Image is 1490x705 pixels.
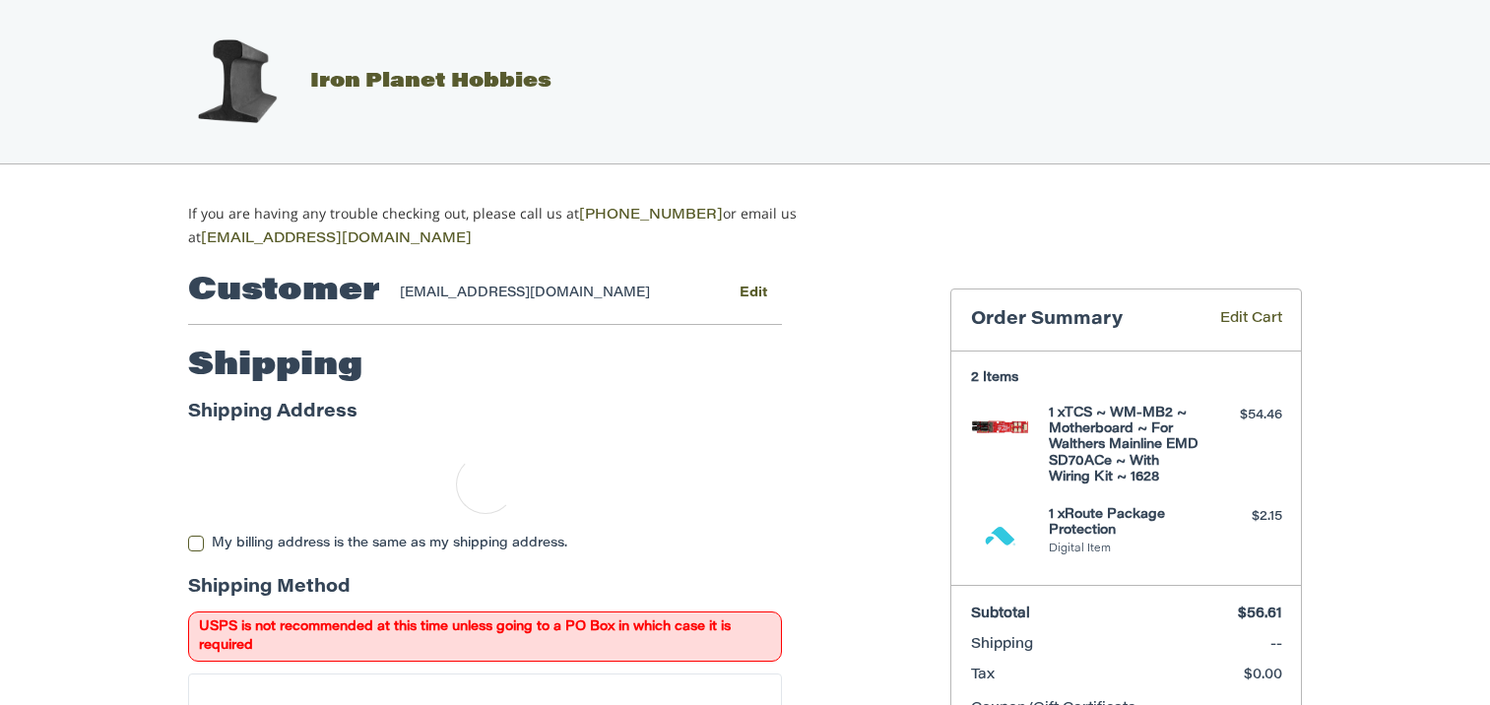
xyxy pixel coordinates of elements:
span: Subtotal [971,608,1030,621]
legend: Shipping Address [188,400,357,436]
span: Shipping [971,638,1033,652]
h3: 2 Items [971,370,1282,386]
span: -- [1270,638,1282,652]
li: Digital Item [1049,542,1199,558]
span: Iron Planet Hobbies [310,72,551,92]
span: $0.00 [1244,669,1282,682]
h2: Shipping [188,347,362,386]
div: [EMAIL_ADDRESS][DOMAIN_NAME] [400,284,686,303]
div: $2.15 [1204,507,1282,527]
img: Iron Planet Hobbies [187,32,286,131]
span: USPS is not recommended at this time unless going to a PO Box in which case it is required [188,611,782,662]
a: [PHONE_NUMBER] [579,209,723,223]
a: Iron Planet Hobbies [167,72,551,92]
div: $54.46 [1204,406,1282,425]
label: My billing address is the same as my shipping address. [188,536,782,551]
h2: Customer [188,272,380,311]
p: If you are having any trouble checking out, please call us at or email us at [188,203,859,250]
h3: Order Summary [971,309,1192,332]
span: Tax [971,669,995,682]
a: [EMAIL_ADDRESS][DOMAIN_NAME] [201,232,472,246]
legend: Shipping Method [188,575,351,611]
a: Edit Cart [1192,309,1282,332]
h4: 1 x TCS ~ WM-MB2 ~ Motherboard ~ For Walthers Mainline EMD SD70ACe ~ With Wiring Kit ~ 1628 [1049,406,1199,485]
span: $56.61 [1238,608,1282,621]
button: Edit [724,279,782,307]
h4: 1 x Route Package Protection [1049,507,1199,540]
